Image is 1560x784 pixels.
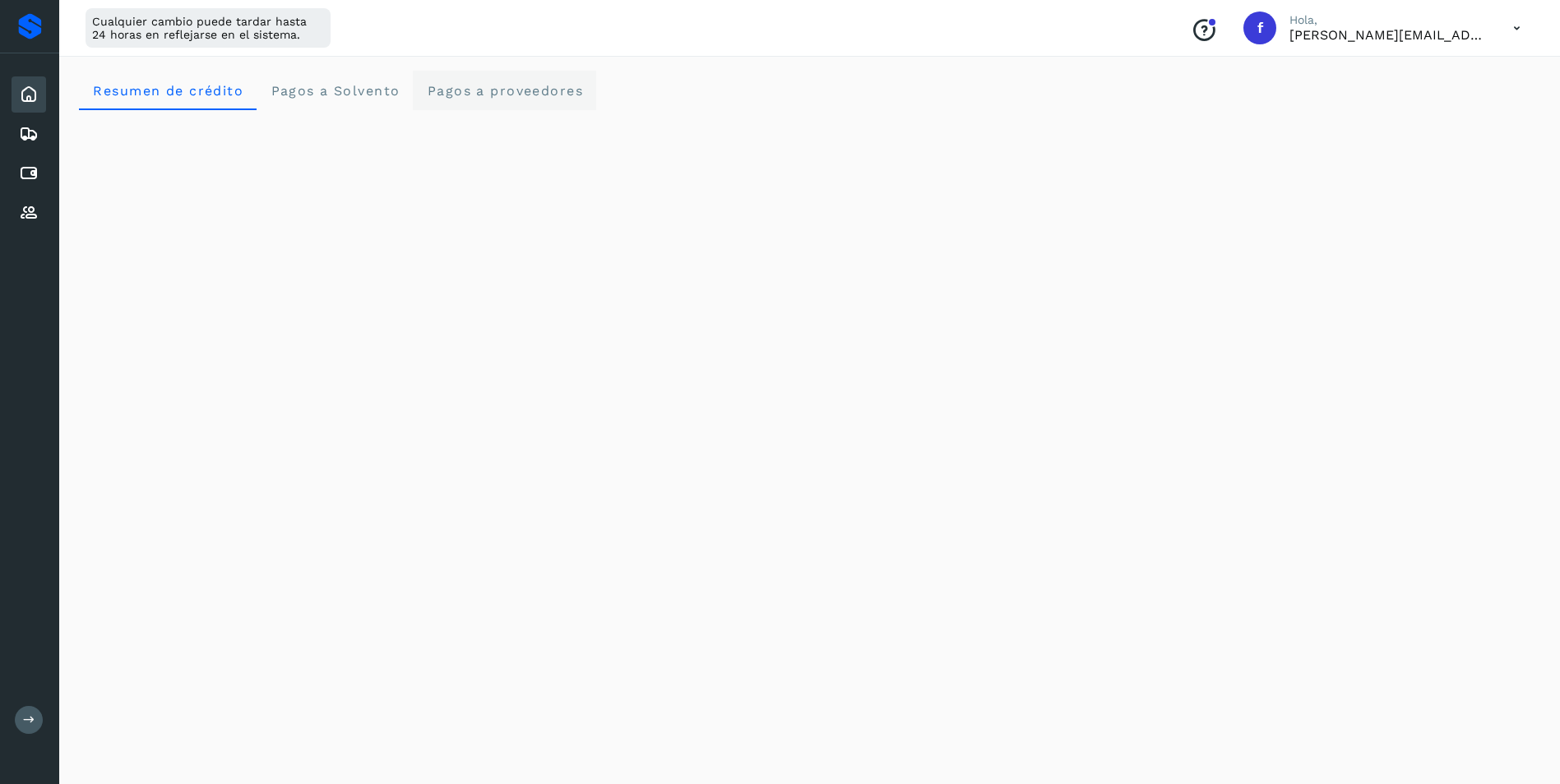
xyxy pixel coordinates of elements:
p: Hola, [1289,13,1487,27]
div: Embarques [12,116,46,152]
div: Proveedores [12,195,46,231]
div: Inicio [12,76,46,113]
p: favio.serrano@logisticabennu.com [1289,27,1487,43]
span: Pagos a proveedores [426,83,583,99]
span: Pagos a Solvento [270,83,400,99]
div: Cualquier cambio puede tardar hasta 24 horas en reflejarse en el sistema. [86,8,331,48]
div: Cuentas por pagar [12,155,46,191]
span: Resumen de crédito [92,83,243,99]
